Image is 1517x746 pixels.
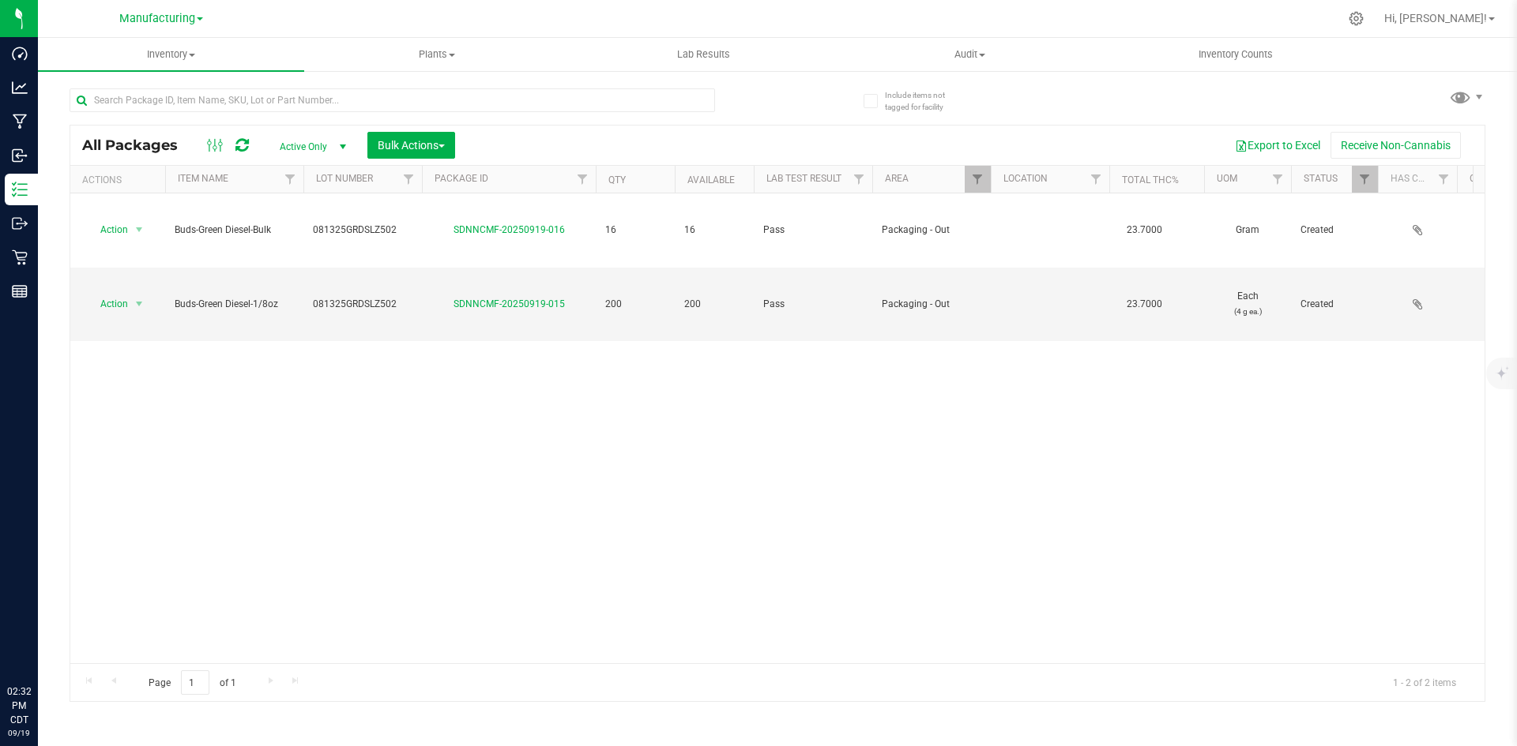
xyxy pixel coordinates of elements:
span: Lab Results [656,47,751,62]
span: Pass [763,223,863,238]
p: 02:32 PM CDT [7,684,31,727]
button: Bulk Actions [367,132,455,159]
span: Gram [1214,223,1282,238]
inline-svg: Analytics [12,80,28,96]
span: 16 [605,223,665,238]
a: SDNNCMF-20250919-016 [454,224,565,235]
span: Hi, [PERSON_NAME]! [1384,12,1487,24]
span: Created [1301,223,1368,238]
span: 200 [684,297,744,312]
span: Audit [838,47,1102,62]
inline-svg: Outbound [12,216,28,231]
a: Filter [846,166,872,193]
span: Page of 1 [135,670,249,695]
span: 23.7000 [1119,293,1170,316]
a: Filter [277,166,303,193]
iframe: Resource center unread badge [47,617,66,636]
iframe: Resource center [16,620,63,667]
inline-svg: Inbound [12,148,28,163]
span: Action [86,219,129,241]
a: Filter [396,166,422,193]
a: Lot Number [316,173,373,184]
span: Buds-Green Diesel-Bulk [175,223,294,238]
span: All Packages [82,137,194,154]
div: Manage settings [1346,11,1366,26]
a: Total THC% [1122,174,1179,186]
a: Inventory Counts [1103,38,1369,71]
span: Manufacturing [119,12,195,25]
a: Filter [1265,166,1291,193]
a: Audit [837,38,1103,71]
span: Buds-Green Diesel-1/8oz [175,297,294,312]
span: 081325GRDSLZ502 [313,297,412,312]
span: Packaging - Out [882,223,981,238]
span: 081325GRDSLZ502 [313,223,412,238]
a: Filter [1083,166,1109,193]
span: Each [1214,289,1282,319]
span: 200 [605,297,665,312]
inline-svg: Retail [12,249,28,265]
span: Bulk Actions [378,139,445,152]
div: Actions [82,174,159,186]
span: Plants [305,47,570,62]
input: 1 [181,670,209,695]
span: Inventory Counts [1177,47,1294,62]
a: Lab Test Result [766,173,841,184]
span: 23.7000 [1119,219,1170,242]
a: Plants [304,38,570,71]
inline-svg: Reports [12,283,28,299]
span: Created [1301,297,1368,312]
span: Include items not tagged for facility [885,89,964,113]
span: Pass [763,297,863,312]
inline-svg: Inventory [12,182,28,197]
inline-svg: Manufacturing [12,114,28,129]
a: Status [1304,173,1338,184]
p: 09/19 [7,727,31,739]
span: Inventory [38,47,304,62]
inline-svg: Dashboard [12,46,28,62]
input: Search Package ID, Item Name, SKU, Lot or Part Number... [70,88,715,112]
span: Packaging - Out [882,297,981,312]
span: select [130,293,149,315]
a: Qty [608,174,626,186]
a: UOM [1217,173,1237,184]
a: SDNNCMF-20250919-015 [454,298,565,309]
a: Filter [965,166,991,193]
button: Export to Excel [1225,132,1331,159]
a: Package ID [435,173,488,184]
a: Available [687,174,735,186]
p: (4 g ea.) [1214,304,1282,319]
a: Filter [1431,166,1457,193]
a: Area [885,173,909,184]
th: Has COA [1378,166,1457,193]
span: 16 [684,223,744,238]
span: 1 - 2 of 2 items [1380,670,1469,694]
a: Item Name [178,173,228,184]
button: Receive Non-Cannabis [1331,132,1461,159]
a: Lab Results [570,38,837,71]
span: Action [86,293,129,315]
a: Location [1003,173,1048,184]
a: Inventory [38,38,304,71]
a: Filter [1352,166,1378,193]
span: select [130,219,149,241]
a: Filter [570,166,596,193]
